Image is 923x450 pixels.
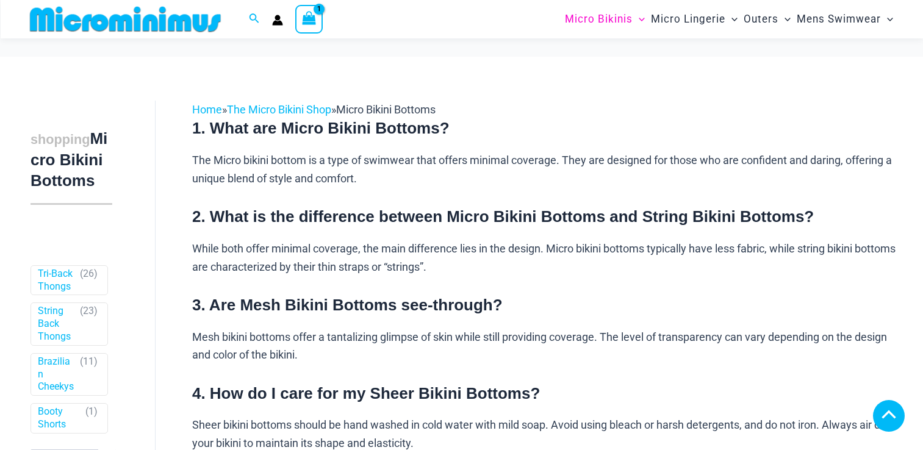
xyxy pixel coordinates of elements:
img: MM SHOP LOGO FLAT [25,5,226,33]
a: Micro LingerieMenu ToggleMenu Toggle [648,4,741,35]
h3: Micro Bikini Bottoms [31,129,112,191]
span: ( ) [80,305,98,343]
a: OutersMenu ToggleMenu Toggle [741,4,794,35]
span: Micro Bikini Bottoms [336,103,436,116]
span: Menu Toggle [881,4,893,35]
a: Booty Shorts [38,405,80,431]
p: While both offer minimal coverage, the main difference lies in the design. Micro bikini bottoms t... [192,240,898,276]
span: » » [192,103,436,116]
nav: Site Navigation [560,2,899,37]
a: Home [192,103,222,116]
h3: 3. Are Mesh Bikini Bottoms see-through? [192,295,898,316]
span: Mens Swimwear [797,4,881,35]
a: Brazilian Cheekys [38,355,74,393]
span: 11 [83,355,94,367]
span: Micro Bikinis [565,4,633,35]
span: 23 [83,305,94,316]
a: Tri-Back Thongs [38,268,74,293]
span: Menu Toggle [725,4,738,35]
span: 1 [88,405,94,417]
a: The Micro Bikini Shop [227,103,331,116]
a: Search icon link [249,12,260,27]
span: Outers [744,4,778,35]
a: Micro BikinisMenu ToggleMenu Toggle [562,4,648,35]
h3: 4. How do I care for my Sheer Bikini Bottoms? [192,384,898,404]
span: ( ) [80,268,98,293]
h3: 1. What are Micro Bikini Bottoms? [192,118,898,139]
span: ( ) [80,355,98,393]
a: Mens SwimwearMenu ToggleMenu Toggle [794,4,896,35]
h3: 2. What is the difference between Micro Bikini Bottoms and String Bikini Bottoms? [192,207,898,227]
a: Account icon link [272,15,283,26]
span: Micro Lingerie [651,4,725,35]
a: String Back Thongs [38,305,74,343]
span: ( ) [85,405,98,431]
span: 26 [83,268,94,279]
span: Menu Toggle [778,4,791,35]
span: shopping [31,132,90,147]
a: View Shopping Cart, 1 items [295,5,323,33]
p: The Micro bikini bottom is a type of swimwear that offers minimal coverage. They are designed for... [192,151,898,187]
p: Mesh bikini bottoms offer a tantalizing glimpse of skin while still providing coverage. The level... [192,328,898,364]
span: Menu Toggle [633,4,645,35]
